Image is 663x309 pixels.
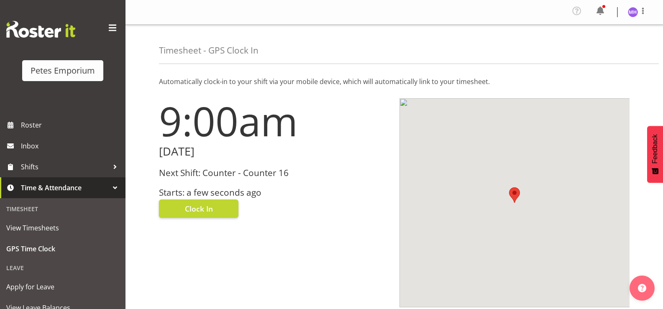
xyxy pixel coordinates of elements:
a: Apply for Leave [2,276,123,297]
span: Clock In [185,203,213,214]
div: Petes Emporium [31,64,95,77]
span: Time & Attendance [21,181,109,194]
span: View Timesheets [6,222,119,234]
span: Apply for Leave [6,281,119,293]
span: Roster [21,119,121,131]
span: GPS Time Clock [6,243,119,255]
a: GPS Time Clock [2,238,123,259]
img: mackenzie-halford4471.jpg [628,7,638,17]
h3: Next Shift: Counter - Counter 16 [159,168,389,178]
span: Shifts [21,161,109,173]
a: View Timesheets [2,217,123,238]
h3: Starts: a few seconds ago [159,188,389,197]
div: Leave [2,259,123,276]
span: Inbox [21,140,121,152]
span: Feedback [651,134,659,163]
h1: 9:00am [159,98,389,143]
div: Timesheet [2,200,123,217]
button: Clock In [159,199,238,218]
p: Automatically clock-in to your shift via your mobile device, which will automatically link to you... [159,77,630,87]
h4: Timesheet - GPS Clock In [159,46,259,55]
button: Feedback - Show survey [647,126,663,183]
h2: [DATE] [159,145,389,158]
img: Rosterit website logo [6,21,75,38]
img: help-xxl-2.png [638,284,646,292]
